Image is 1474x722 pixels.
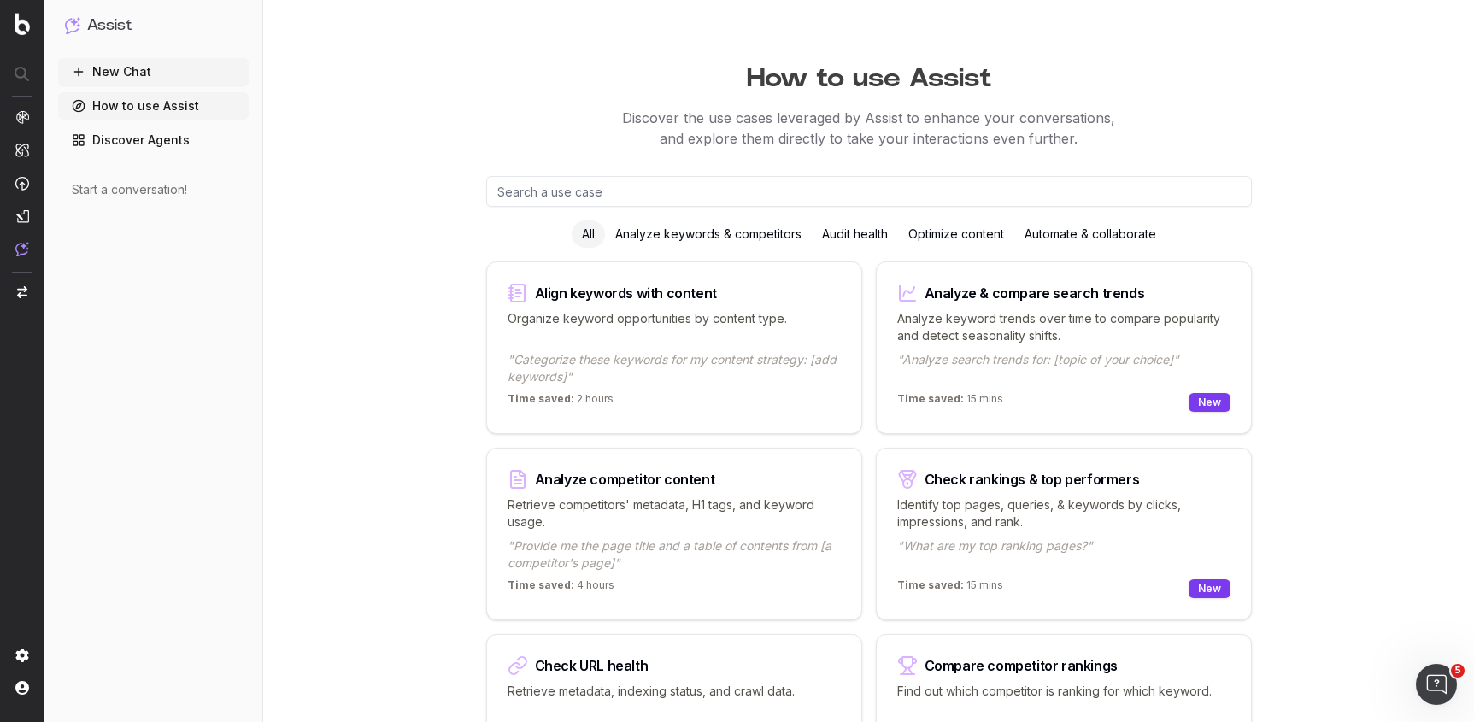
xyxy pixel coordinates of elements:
p: "Categorize these keywords for my content strategy: [add keywords]" [508,351,841,385]
div: Compare competitor rankings [925,659,1118,672]
img: My account [15,681,29,695]
p: 4 hours [508,578,614,599]
div: Check URL health [535,659,649,672]
img: Switch project [17,286,27,298]
p: Find out which competitor is ranking for which keyword. [897,683,1230,717]
img: Activation [15,176,29,191]
p: Organize keyword opportunities by content type. [508,310,841,344]
div: Analyze competitor content [535,473,715,486]
div: Automate & collaborate [1014,220,1166,248]
h1: How to use Assist [263,55,1474,94]
div: Audit health [812,220,898,248]
h1: Assist [87,14,132,38]
a: How to use Assist [58,92,249,120]
p: 15 mins [897,578,1003,599]
span: Time saved: [897,578,964,591]
p: Analyze keyword trends over time to compare popularity and detect seasonality shifts. [897,310,1230,344]
img: Setting [15,649,29,662]
div: Check rankings & top performers [925,473,1140,486]
div: New [1189,393,1230,412]
div: Optimize content [898,220,1014,248]
img: Assist [65,17,80,33]
img: Intelligence [15,143,29,157]
span: Time saved: [508,392,574,405]
button: Assist [65,14,242,38]
p: "Provide me the page title and a table of contents from [a competitor's page]" [508,537,841,572]
div: All [572,220,605,248]
a: Discover Agents [58,126,249,154]
img: Analytics [15,110,29,124]
p: "Analyze search trends for: [topic of your choice]" [897,351,1230,385]
img: Assist [15,242,29,256]
span: 5 [1451,664,1465,678]
p: 15 mins [897,392,1003,413]
div: New [1189,579,1230,598]
p: Identify top pages, queries, & keywords by clicks, impressions, and rank. [897,496,1230,531]
img: Botify logo [15,13,30,35]
div: Start a conversation! [72,181,235,198]
div: Analyze & compare search trends [925,286,1145,300]
div: Align keywords with content [535,286,717,300]
div: Analyze keywords & competitors [605,220,812,248]
span: Time saved: [508,578,574,591]
img: Studio [15,209,29,223]
button: New Chat [58,58,249,85]
p: "What are my top ranking pages?" [897,537,1230,572]
p: Retrieve competitors' metadata, H1 tags, and keyword usage. [508,496,841,531]
p: 2 hours [508,392,614,413]
input: Search a use case [486,176,1252,207]
p: Retrieve metadata, indexing status, and crawl data. [508,683,841,717]
iframe: Intercom live chat [1416,664,1457,705]
span: Time saved: [897,392,964,405]
p: Discover the use cases leveraged by Assist to enhance your conversations, and explore them direct... [263,108,1474,149]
